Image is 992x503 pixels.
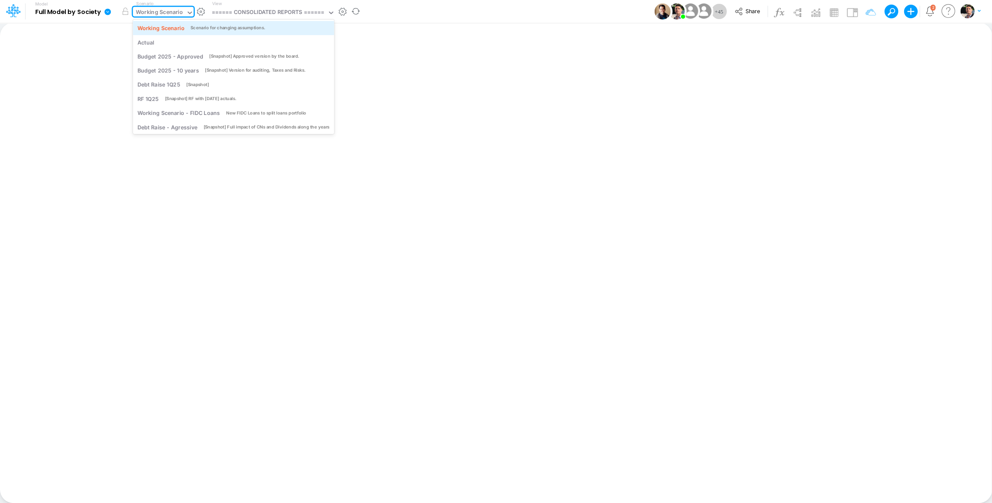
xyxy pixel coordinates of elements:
button: Share [730,5,765,18]
div: Scenario for changing assumptions. [191,25,265,31]
div: 2 unread items [932,6,934,9]
b: Full Model by Society [35,8,101,16]
div: Working Scenario [136,8,183,18]
div: Budget 2025 - Approved [137,52,203,60]
div: [Snapshot] RF with [DATE] actuals. [165,95,237,102]
div: Budget 2025 - 10 years [137,67,199,75]
div: [Snapshot] [186,81,209,88]
img: User Image Icon [668,3,684,20]
span: Share [745,8,759,14]
div: ====== CONSOLIDATED REPORTS ====== [212,8,324,18]
label: Scenario [136,0,154,7]
div: RF 1Q25 [137,95,159,103]
a: Notifications [925,6,935,16]
label: Model [35,2,48,7]
label: View [212,0,221,7]
div: Actual [137,38,154,46]
span: + 45 [715,9,723,14]
div: [Snapshot] Approved version by the board. [209,53,299,59]
div: New FIDC Loans to split loans portfolio [226,110,306,116]
div: [Snapshot] Full impact of CNs and Dividends along the years [204,124,330,130]
div: Working Scenario - FIDC Loans [137,109,220,117]
div: [Snapshot] Version for auditing, Taxes and Risks. [205,67,306,74]
div: Debt Raise - Agressive [137,123,197,131]
div: Working Scenario [137,24,185,32]
img: User Image Icon [654,3,670,20]
img: User Image Icon [681,2,700,21]
img: User Image Icon [694,2,713,21]
div: Debt Raise 1Q25 [137,81,180,89]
